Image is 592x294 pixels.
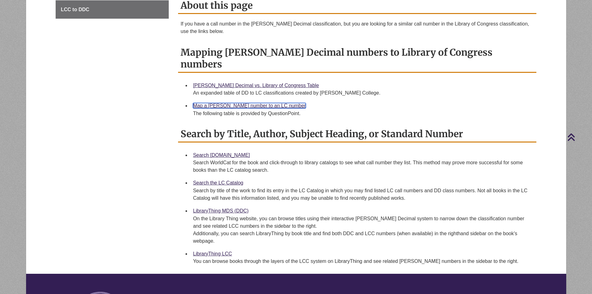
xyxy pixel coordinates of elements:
div: Search WorldCat for the book and click-through to library catalogs to see what call number they l... [193,159,531,174]
span: LCC to DDC [61,7,89,12]
div: The following table is provided by QuestionPoint. [193,110,531,117]
div: Search by title of the work to find its entry in the LC Catalog in which you may find listed LC c... [193,187,531,202]
a: [PERSON_NAME] Decimal vs. Library of Congress Table [193,83,319,88]
p: If you have a call number in the [PERSON_NAME] Decimal classification, but you are looking for a ... [181,20,534,35]
h2: Mapping [PERSON_NAME] Decimal numbers to Library of Congress numbers [178,44,536,73]
a: LibraryThing LCC [193,251,232,256]
h2: Search by Title, Author, Subject Heading, or Standard Number [178,126,536,142]
a: LibraryThing MDS (DDC) [193,208,249,213]
a: Search [DOMAIN_NAME] [193,152,250,158]
div: You can browse books through the layers of the LCC system on LibraryThing and see related [PERSON... [193,258,531,265]
a: Map a [PERSON_NAME] number to an LC number [193,103,306,108]
div: On the Library Thing website, you can browse titles using their interactive [PERSON_NAME] Decimal... [193,215,531,245]
div: An expanded table of DD to LC classifications created by [PERSON_NAME] College. [193,89,531,97]
a: Back to Top [567,133,590,141]
a: Search the LC Catalog [193,180,243,185]
a: LCC to DDC [56,0,169,19]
